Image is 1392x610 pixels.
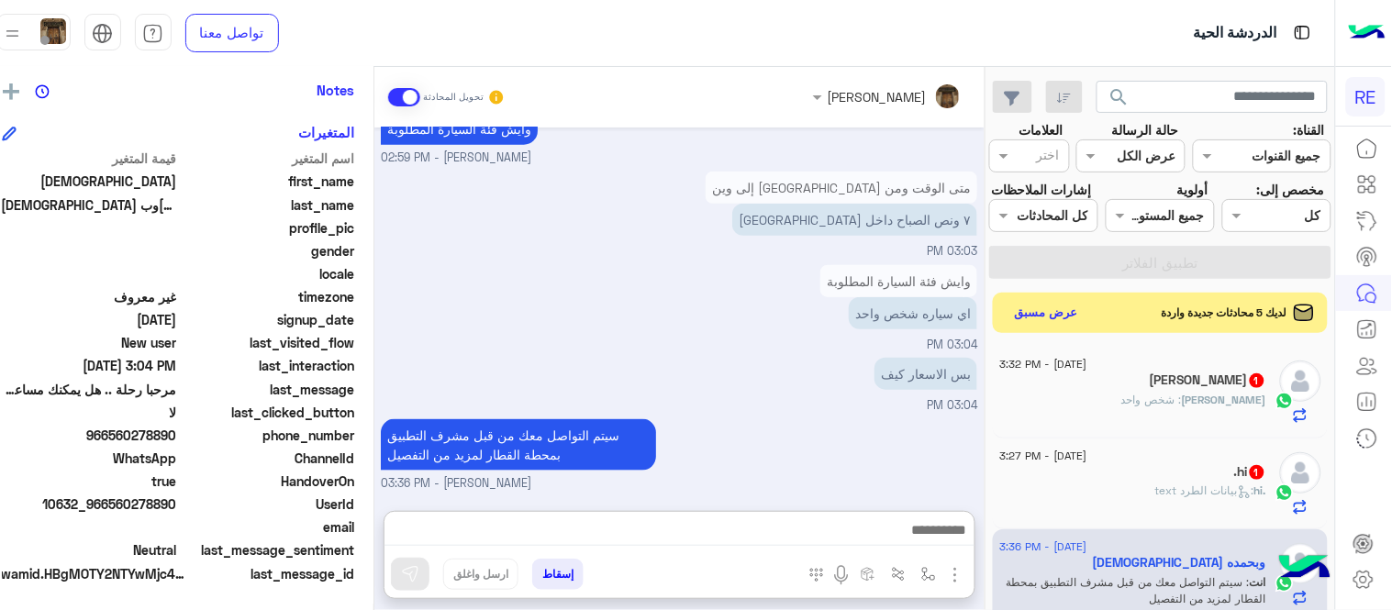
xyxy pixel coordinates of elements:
img: tab [1291,21,1314,44]
button: select flow [913,559,943,589]
button: عرض مسبق [1007,299,1086,326]
span: 10632_966560278890 [2,494,177,514]
img: make a call [809,568,824,582]
img: Trigger scenario [891,567,906,582]
button: Trigger scenario [883,559,913,589]
h6: المتغيرات [299,124,355,140]
span: 03:04 PM [927,398,977,412]
span: 2025-08-28T12:04:28.6657602Z [2,356,177,375]
span: UserId [180,494,355,514]
span: New user [2,333,177,352]
img: Logo [1349,14,1386,52]
span: 03:04 PM [927,338,977,351]
h5: Ahmed Abdelraheem [1150,372,1266,388]
span: [PERSON_NAME] - 03:36 PM [381,475,531,493]
span: مرحبا رحلة .. هل يمكنك مساعدتي ؟ [2,380,177,399]
span: لديك 5 محادثات جديدة واردة [1162,305,1287,321]
p: 28/8/2025, 2:59 PM [381,113,538,145]
img: notes [35,84,50,99]
img: tab [142,23,163,44]
span: سيتم التواصل معك من قبل مشرف التطبيق بمحطة القطار لمزيد من التفصيل [1007,575,1266,605]
span: last_visited_flow [180,333,355,352]
span: email [180,517,355,537]
h5: سبحان الله وبحمده [1093,555,1266,571]
img: profile [1,22,24,45]
label: العلامات [1019,120,1063,139]
span: null [2,241,177,261]
span: 1 [1250,373,1264,388]
span: last_message_id [189,564,355,583]
span: انت [1250,575,1266,589]
button: create order [852,559,883,589]
label: القناة: [1293,120,1324,139]
span: null [2,264,177,283]
span: : بيانات الطرد text [1155,483,1254,497]
span: profile_pic [180,218,355,238]
span: HandoverOn [180,471,355,491]
span: last_message_sentiment [180,540,355,560]
span: last_clicked_button [180,403,355,422]
img: WhatsApp [1275,483,1294,502]
span: search [1108,86,1130,108]
span: [DATE] - 3:36 PM [1000,538,1087,555]
img: add [3,83,19,100]
p: الدردشة الحية [1194,21,1277,46]
h5: .hi [1234,464,1266,480]
img: send voice note [830,564,852,586]
span: 0 [2,540,177,560]
span: [DATE] - 3:32 PM [1000,356,1087,372]
img: select flow [921,567,936,582]
div: اختر [1037,145,1063,169]
label: إشارات الملاحظات [992,180,1092,199]
p: 28/8/2025, 3:04 PM [849,297,977,329]
p: 28/8/2025, 3:04 PM [874,358,977,390]
span: .hi [1254,483,1266,497]
small: تحويل المحادثة [423,90,484,105]
span: 2025-08-28T11:44:07.198Z [2,310,177,329]
span: [PERSON_NAME] [1182,393,1266,406]
button: تطبيق الفلاتر [989,246,1331,279]
button: search [1097,81,1141,120]
span: الله وبحمده [2,195,177,215]
p: 28/8/2025, 3:36 PM [381,419,656,471]
button: ارسل واغلق [443,559,518,590]
span: [PERSON_NAME] - 02:59 PM [381,150,531,167]
span: phone_number [180,426,355,445]
a: tab [135,14,172,52]
span: شخص واحد [1121,393,1182,406]
label: مخصص إلى: [1256,180,1324,199]
span: غير معروف [2,287,177,306]
img: send message [401,565,419,583]
p: 28/8/2025, 3:03 PM [706,172,977,204]
img: WhatsApp [1275,574,1294,593]
img: create order [861,567,875,582]
span: 1 [1250,465,1264,480]
a: تواصل معنا [185,14,279,52]
span: signup_date [180,310,355,329]
img: WhatsApp [1275,392,1294,410]
h6: Notes [317,82,355,98]
span: 966560278890 [2,426,177,445]
img: send attachment [944,564,966,586]
span: قيمة المتغير [2,149,177,168]
span: اسم المتغير [180,149,355,168]
span: [DATE] - 3:27 PM [1000,448,1087,464]
span: true [2,471,177,491]
span: 2 [2,449,177,468]
span: last_name [180,195,355,215]
span: first_name [180,172,355,191]
button: إسقاط [532,559,584,590]
span: wamid.HBgMOTY2NTYwMjc4ODkwFQIAEhgUM0EyMkZDNTE2QjMyQkE2QUQ4NkUA [2,564,185,583]
span: لا [2,403,177,422]
p: 28/8/2025, 3:03 PM [732,204,977,236]
span: سبحان [2,172,177,191]
span: locale [180,264,355,283]
div: RE [1346,77,1386,116]
span: 03:03 PM [927,244,977,258]
img: tab [92,23,113,44]
span: gender [180,241,355,261]
label: حالة الرسالة [1112,120,1179,139]
p: 28/8/2025, 3:04 PM [820,265,977,297]
span: last_message [180,380,355,399]
img: defaultAdmin.png [1280,452,1321,494]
